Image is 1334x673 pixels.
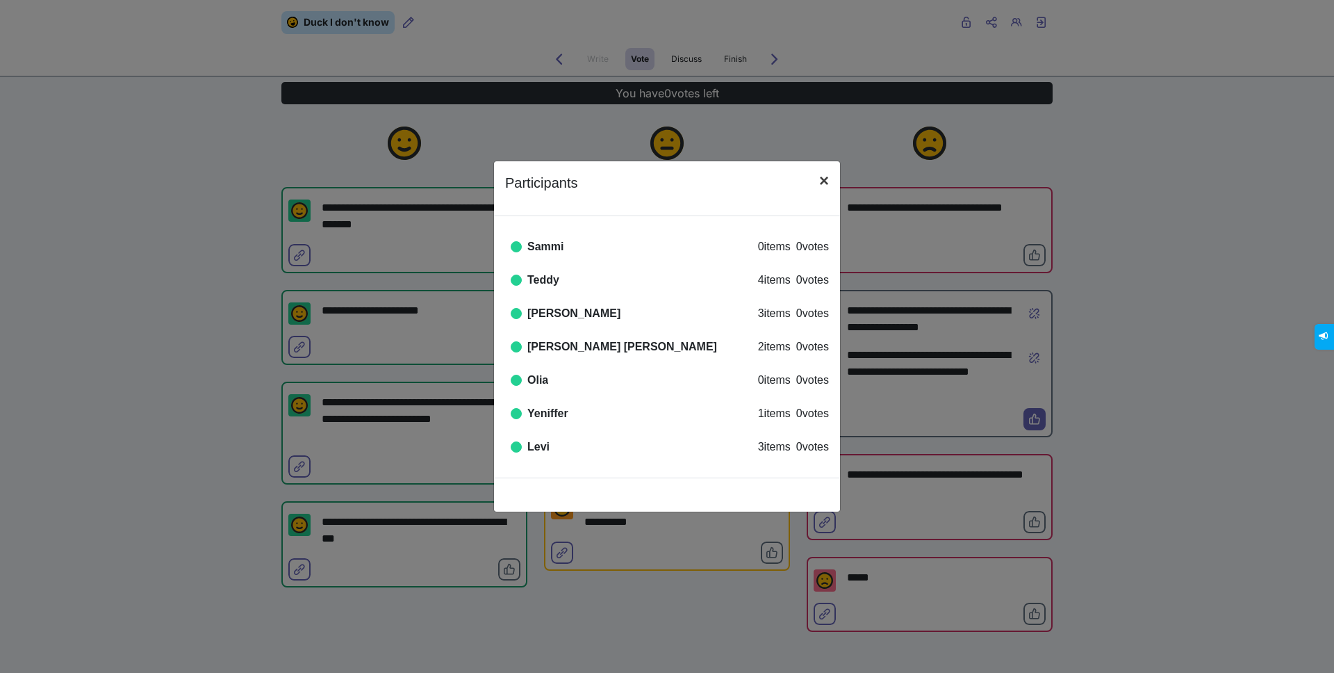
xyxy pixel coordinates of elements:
div: Teddy [527,272,559,289]
div: 2 items [758,339,791,355]
div: 0 votes [796,272,829,289]
div: 3 items [758,305,791,322]
div: Sammi [527,238,563,255]
div: [PERSON_NAME] [527,305,620,322]
div: 3 items [758,439,791,455]
i: Online [511,275,522,286]
div: Levi [527,439,550,455]
div: Yeniffer [527,405,568,422]
div: 0 items [758,372,791,389]
div: 1 items [758,405,791,422]
i: Online [511,241,522,252]
div: 0 votes [796,439,829,455]
div: Olia [527,372,548,389]
span:  [10,4,17,13]
i: Online [511,408,522,419]
div: 0 votes [796,305,829,322]
i: Online [511,341,522,352]
span: × [819,171,829,190]
div: 0 votes [796,372,829,389]
i: Online [511,441,522,453]
div: 0 votes [796,339,829,355]
button: Close [808,161,840,200]
i: Online [511,375,522,386]
div: 0 votes [796,238,829,255]
div: 4 items [758,272,791,289]
div: [PERSON_NAME] [PERSON_NAME] [527,339,717,355]
i: Online [511,308,522,319]
div: 0 items [758,238,791,255]
div: 0 votes [796,405,829,422]
p: Participants [505,172,578,193]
